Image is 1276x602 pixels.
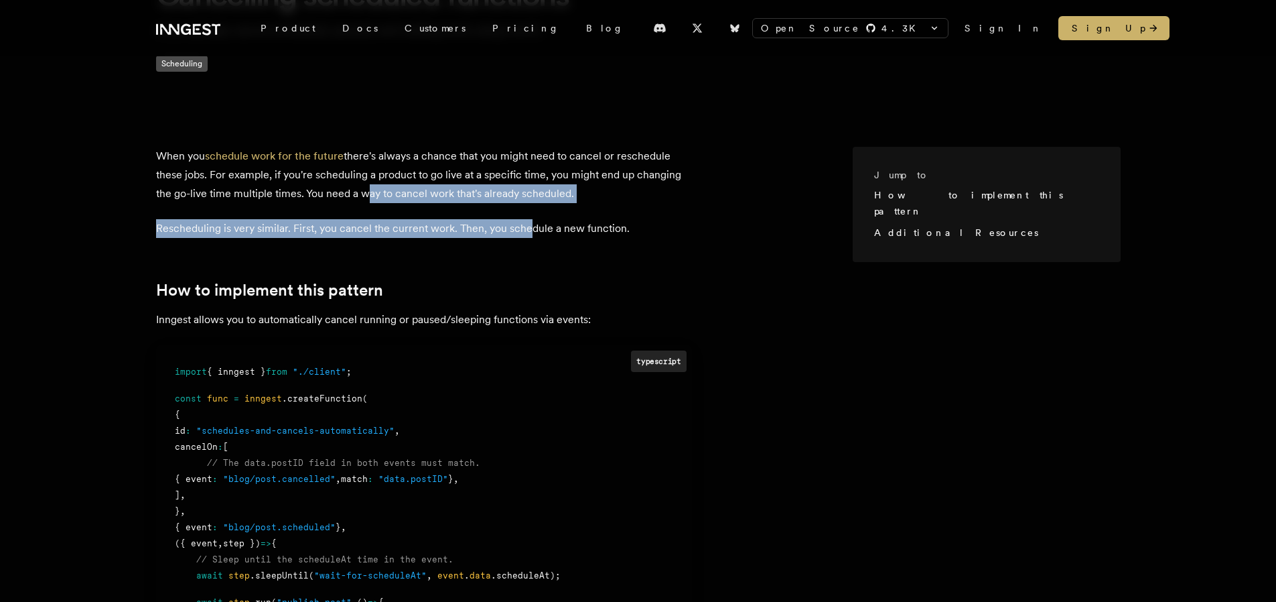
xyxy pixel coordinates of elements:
span: "wait-for-scheduleAt" [314,570,427,581]
h3: Jump to [874,168,1088,182]
span: const [175,394,202,404]
span: ({ event [175,538,218,548]
span: // Sleep until the scheduleAt time in the event. [196,554,453,564]
span: , [218,538,223,548]
a: How to implement this pattern [874,190,1063,217]
h2: How to implement this pattern [156,281,692,300]
a: Pricing [479,16,573,40]
span: { event [175,474,212,484]
a: Bluesky [720,17,750,39]
a: X [683,17,712,39]
span: "schedules-and-cancels-automatically" [196,426,395,436]
span: ( [309,570,314,581]
span: await [196,570,223,581]
span: cancelOn [175,442,218,452]
span: => [261,538,271,548]
span: "./client" [293,367,346,377]
p: Rescheduling is very similar. First, you cancel the current work. Then, you schedule a new function. [156,219,692,238]
a: Discord [645,17,675,39]
span: // The data.postID field in both events must match. [207,458,480,468]
span: ; [346,367,352,377]
span: : [368,474,373,484]
span: { [271,538,277,548]
span: match [341,474,368,484]
span: , [180,506,186,516]
span: : [218,442,223,452]
span: ( [362,394,368,404]
span: , [427,570,432,581]
a: Customers [391,16,479,40]
span: [ [223,442,228,452]
span: "data.postID" [378,474,448,484]
span: { inngest } [207,367,266,377]
span: 4.3 K [881,21,924,35]
span: } [336,522,341,532]
p: Inngest allows you to automatically cancel running or paused/sleeping functions via events: [156,310,692,329]
span: : [212,474,218,484]
span: , [336,474,341,484]
span: .scheduleAt); [491,570,561,581]
span: ] [175,490,180,500]
span: : [212,522,218,532]
span: , [341,522,346,532]
span: } [448,474,453,484]
span: "blog/post.cancelled" [223,474,336,484]
span: { [175,410,180,420]
span: step [228,570,250,581]
a: Docs [329,16,391,40]
a: Sign In [965,21,1042,35]
span: Scheduling [156,56,208,72]
div: typescript [631,351,686,371]
span: = [234,394,239,404]
span: import [175,367,207,377]
span: func [207,394,228,404]
span: step }) [223,538,261,548]
span: from [266,367,287,377]
span: } [175,506,180,516]
span: { event [175,522,212,532]
a: Additional Resources [874,227,1038,238]
span: .createFunction [282,394,362,404]
span: "blog/post.scheduled" [223,522,336,532]
div: Product [247,16,329,40]
a: Blog [573,16,637,40]
span: , [180,490,186,500]
p: When you there's always a chance that you might need to cancel or reschedule these jobs. For exam... [156,147,692,203]
span: id [175,426,186,436]
span: event [437,570,464,581]
span: : [186,426,191,436]
span: Open Source [761,21,860,35]
span: . [464,570,470,581]
span: inngest [244,394,282,404]
a: Sign Up [1058,16,1169,40]
span: , [453,474,459,484]
span: .sleepUntil [250,570,309,581]
a: schedule work for the future [205,149,344,162]
span: , [395,426,400,436]
span: data [470,570,491,581]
